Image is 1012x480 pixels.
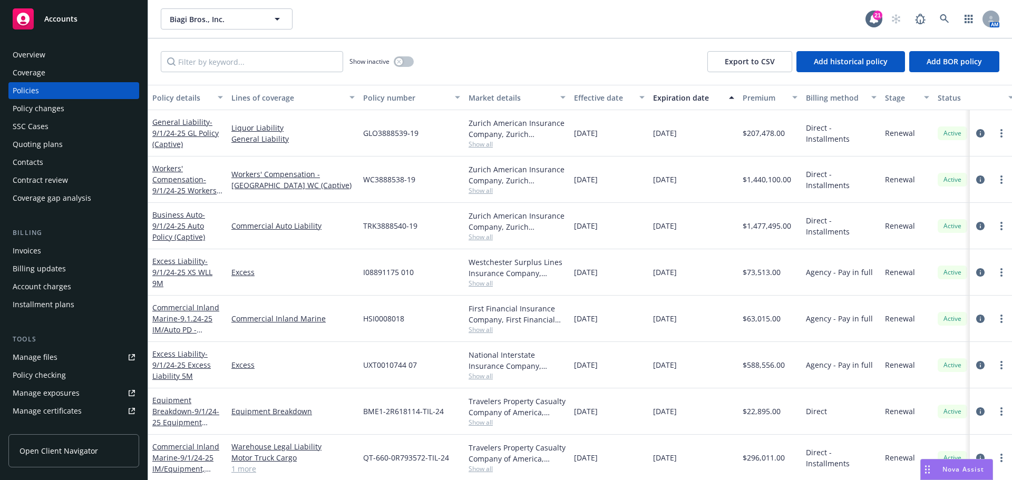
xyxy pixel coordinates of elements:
[725,56,775,66] span: Export to CSV
[469,140,566,149] span: Show all
[469,117,566,140] div: Zurich American Insurance Company, Zurich Insurance Group, Artex risk
[8,228,139,238] div: Billing
[995,173,1008,186] a: more
[738,85,802,110] button: Premium
[363,359,417,370] span: UXT0010744 07
[743,313,781,324] span: $63,015.00
[958,8,979,30] a: Switch app
[8,260,139,277] a: Billing updates
[8,4,139,34] a: Accounts
[8,172,139,189] a: Contract review
[743,267,781,278] span: $73,513.00
[974,127,987,140] a: circleInformation
[885,128,915,139] span: Renewal
[469,303,566,325] div: First Financial Insurance Company, First Financial Insurance Company, RT Specialty Insurance Serv...
[363,174,415,185] span: WC3888538-19
[20,445,98,456] span: Open Client Navigator
[921,459,934,479] div: Drag to move
[161,51,343,72] input: Filter by keyword...
[995,127,1008,140] a: more
[806,406,827,417] span: Direct
[152,314,212,346] span: - 9.1.24-25 IM/Auto PD -Trailers
[653,406,677,417] span: [DATE]
[8,334,139,345] div: Tools
[574,128,598,139] span: [DATE]
[13,403,82,419] div: Manage certificates
[806,447,877,469] span: Direct - Installments
[363,452,449,463] span: QT-660-0R793572-TIL-24
[170,14,261,25] span: Biagi Bros., Inc.
[942,360,963,370] span: Active
[885,220,915,231] span: Renewal
[885,267,915,278] span: Renewal
[13,296,74,313] div: Installment plans
[363,406,444,417] span: BME1-2R618114-TIL-24
[13,385,80,401] div: Manage exposures
[653,313,677,324] span: [DATE]
[974,359,987,371] a: circleInformation
[806,92,865,103] div: Billing method
[469,396,566,418] div: Travelers Property Casualty Company of America, Travelers Insurance
[806,169,877,191] span: Direct - Installments
[885,452,915,463] span: Renewal
[995,452,1008,464] a: more
[231,220,355,231] a: Commercial Auto Liability
[653,220,677,231] span: [DATE]
[469,232,566,241] span: Show all
[363,128,419,139] span: GLO3888539‐19
[231,313,355,324] a: Commercial Inland Marine
[13,349,57,366] div: Manage files
[8,385,139,401] a: Manage exposures
[13,172,68,189] div: Contract review
[469,257,566,279] div: Westchester Surplus Lines Insurance Company, Chubb Group, Amwins
[920,459,993,480] button: Nova Assist
[8,296,139,313] a: Installment plans
[873,11,882,20] div: 21
[13,118,48,135] div: SSC Cases
[574,452,598,463] span: [DATE]
[942,129,963,138] span: Active
[469,92,554,103] div: Market details
[469,349,566,371] div: National Interstate Insurance Company, National Interstate Insurance, Artex risk
[152,117,219,149] span: - 9/1/24-25 GL Policy (Captive)
[152,256,212,288] a: Excess Liability
[8,118,139,135] a: SSC Cases
[231,452,355,463] a: Motor Truck Cargo
[231,463,355,474] a: 1 more
[227,85,359,110] button: Lines of coverage
[8,367,139,384] a: Policy checking
[653,174,677,185] span: [DATE]
[469,186,566,195] span: Show all
[806,122,877,144] span: Direct - Installments
[231,169,355,191] a: Workers' Compensation - [GEOGRAPHIC_DATA] WC (Captive)
[995,359,1008,371] a: more
[806,313,873,324] span: Agency - Pay in full
[8,420,139,437] a: Manage claims
[13,46,45,63] div: Overview
[574,359,598,370] span: [DATE]
[649,85,738,110] button: Expiration date
[942,175,963,184] span: Active
[8,46,139,63] a: Overview
[13,278,71,295] div: Account charges
[152,210,205,242] a: Business Auto
[743,128,785,139] span: $207,478.00
[231,441,355,452] a: Warehouse Legal Liability
[152,210,205,242] span: - 9/1/24-25 Auto Policy (Captive)
[469,164,566,186] div: Zurich American Insurance Company, Zurich Insurance Group
[8,154,139,171] a: Contacts
[469,442,566,464] div: Travelers Property Casualty Company of America, Travelers Insurance
[231,133,355,144] a: General Liability
[44,15,77,23] span: Accounts
[910,8,931,30] a: Report a Bug
[743,359,785,370] span: $588,556.00
[974,405,987,418] a: circleInformation
[8,136,139,153] a: Quoting plans
[349,57,390,66] span: Show inactive
[885,313,915,324] span: Renewal
[363,313,404,324] span: HSI0008018
[743,220,791,231] span: $1,477,495.00
[231,122,355,133] a: Liquor Liability
[574,92,633,103] div: Effective date
[469,210,566,232] div: Zurich American Insurance Company, Zurich Insurance Group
